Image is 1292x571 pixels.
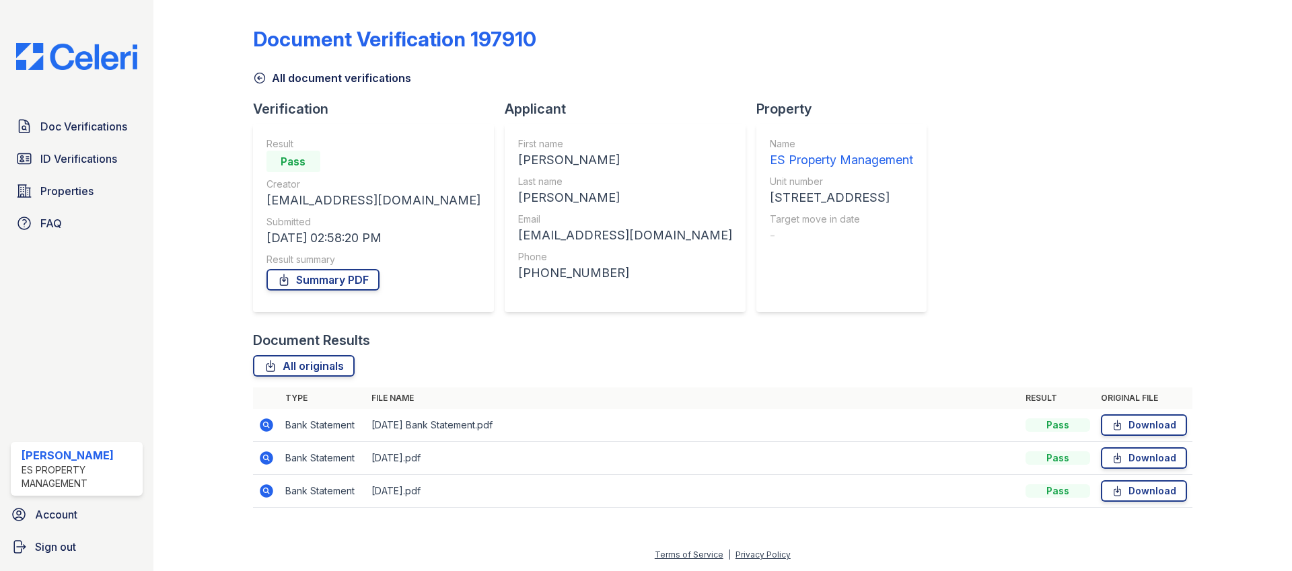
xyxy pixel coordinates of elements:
a: Sign out [5,533,148,560]
th: Original file [1096,387,1192,409]
span: Doc Verifications [40,118,127,135]
div: Phone [518,250,732,264]
img: CE_Logo_Blue-a8612792a0a2168367f1c8372b55b34899dd931a85d93a1a3d3e32e68fde9ad4.png [5,43,148,70]
a: Download [1101,447,1187,469]
div: [PERSON_NAME] [22,447,137,463]
div: Pass [1026,418,1090,432]
span: ID Verifications [40,151,117,167]
a: ID Verifications [11,145,143,172]
span: Account [35,506,77,523]
a: All originals [253,355,355,377]
div: [DATE] 02:58:20 PM [266,229,480,248]
th: File name [366,387,1020,409]
a: Account [5,501,148,528]
div: Email [518,213,732,226]
div: [PHONE_NUMBER] [518,264,732,282]
td: Bank Statement [280,409,366,442]
div: Property [756,100,937,118]
div: Unit number [770,175,913,188]
div: [PERSON_NAME] [518,188,732,207]
a: Properties [11,178,143,204]
a: Summary PDF [266,269,380,291]
div: Pass [1026,451,1090,465]
span: Properties [40,183,94,199]
div: [EMAIL_ADDRESS][DOMAIN_NAME] [266,191,480,210]
div: Creator [266,178,480,191]
div: Verification [253,100,505,118]
div: Result [266,137,480,151]
div: | [728,549,731,560]
span: FAQ [40,215,62,231]
div: [EMAIL_ADDRESS][DOMAIN_NAME] [518,226,732,245]
div: Name [770,137,913,151]
div: Submitted [266,215,480,229]
span: Sign out [35,539,76,555]
div: Document Results [253,331,370,350]
div: Applicant [505,100,756,118]
iframe: chat widget [1235,517,1279,558]
a: FAQ [11,210,143,237]
div: ES Property Management [770,151,913,169]
div: ES Property Management [22,463,137,490]
th: Type [280,387,366,409]
div: Last name [518,175,732,188]
div: [STREET_ADDRESS] [770,188,913,207]
a: All document verifications [253,70,411,86]
a: Doc Verifications [11,113,143,140]
div: Target move in date [770,213,913,226]
div: Pass [1026,484,1090,498]
div: Document Verification 197910 [253,27,536,51]
div: Pass [266,151,320,172]
a: Download [1101,414,1187,436]
a: Privacy Policy [735,549,791,560]
td: [DATE] Bank Statement.pdf [366,409,1020,442]
div: Result summary [266,253,480,266]
div: First name [518,137,732,151]
td: Bank Statement [280,475,366,508]
a: Terms of Service [655,549,723,560]
a: Name ES Property Management [770,137,913,169]
div: [PERSON_NAME] [518,151,732,169]
th: Result [1020,387,1096,409]
td: [DATE].pdf [366,475,1020,508]
a: Download [1101,480,1187,502]
td: Bank Statement [280,442,366,475]
div: - [770,226,913,245]
td: [DATE].pdf [366,442,1020,475]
